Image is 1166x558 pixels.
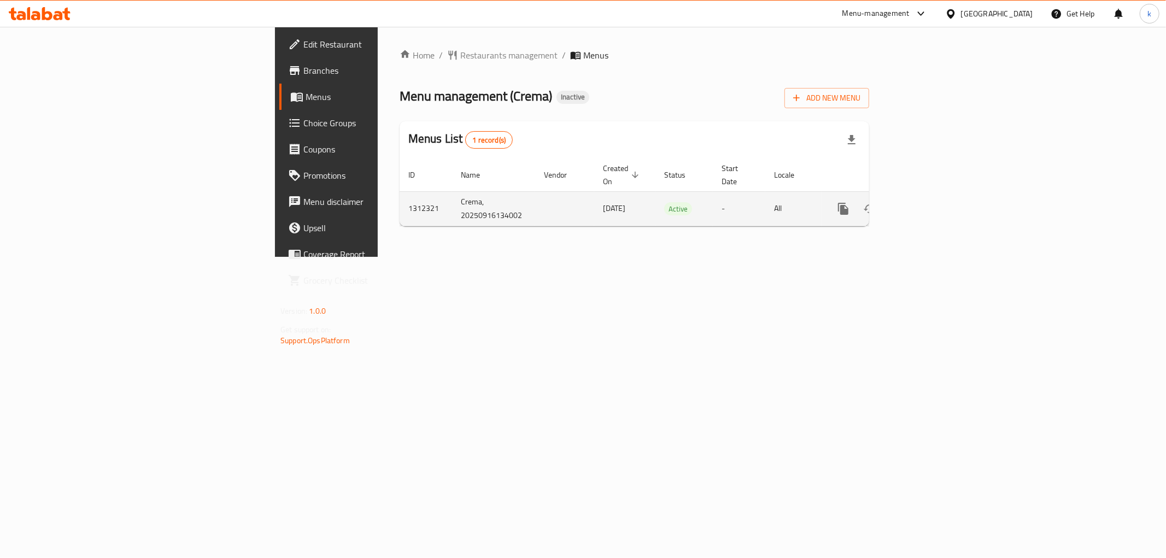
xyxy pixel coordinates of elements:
span: 1.0.0 [309,304,326,318]
span: Branches [303,64,461,77]
span: Add New Menu [793,91,860,105]
span: Created On [603,162,642,188]
span: Restaurants management [460,49,558,62]
div: Menu-management [842,7,910,20]
span: Start Date [722,162,752,188]
span: 1 record(s) [466,135,512,145]
a: Branches [279,57,470,84]
span: Vendor [544,168,581,181]
td: All [765,191,822,226]
td: Crema, 20250916134002 [452,191,535,226]
span: k [1147,8,1151,20]
a: Grocery Checklist [279,267,470,293]
span: ID [408,168,429,181]
table: enhanced table [400,158,944,226]
a: Choice Groups [279,110,470,136]
th: Actions [822,158,944,192]
span: Coupons [303,143,461,156]
div: Export file [839,127,865,153]
span: Version: [280,304,307,318]
a: Upsell [279,215,470,241]
span: Upsell [303,221,461,234]
a: Coverage Report [279,241,470,267]
li: / [562,49,566,62]
div: [GEOGRAPHIC_DATA] [961,8,1033,20]
span: Menus [583,49,608,62]
span: Name [461,168,494,181]
span: Inactive [556,92,589,102]
span: Coverage Report [303,248,461,261]
div: Inactive [556,91,589,104]
button: more [830,196,857,222]
span: Get support on: [280,322,331,337]
button: Add New Menu [784,88,869,108]
a: Menu disclaimer [279,189,470,215]
button: Change Status [857,196,883,222]
span: Promotions [303,169,461,182]
span: Menu disclaimer [303,195,461,208]
span: Status [664,168,700,181]
span: Locale [774,168,808,181]
span: Menus [306,90,461,103]
td: - [713,191,765,226]
nav: breadcrumb [400,49,869,62]
span: Edit Restaurant [303,38,461,51]
a: Support.OpsPlatform [280,333,350,348]
span: Grocery Checklist [303,274,461,287]
span: Choice Groups [303,116,461,130]
a: Menus [279,84,470,110]
a: Promotions [279,162,470,189]
span: Active [664,203,692,215]
a: Coupons [279,136,470,162]
div: Total records count [465,131,513,149]
span: Menu management ( Crema ) [400,84,552,108]
h2: Menus List [408,131,513,149]
span: [DATE] [603,201,625,215]
a: Restaurants management [447,49,558,62]
a: Edit Restaurant [279,31,470,57]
